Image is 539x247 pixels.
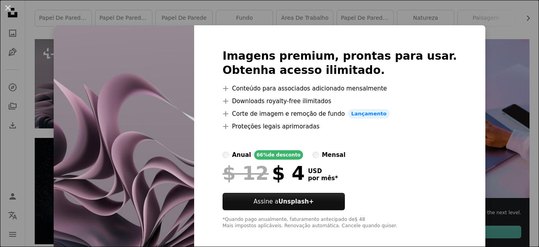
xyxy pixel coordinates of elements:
[223,49,457,77] h2: Imagens premium, prontas para usar. Obtenha acesso ilimitado.
[313,152,319,158] input: mensal
[223,84,457,93] li: Conteúdo para associados adicionado mensalmente
[223,109,457,119] li: Corte de imagem e remoção de fundo
[348,109,390,119] span: Lançamento
[308,168,338,175] span: USD
[232,150,251,160] div: anual
[223,217,457,229] div: *Quando pago anualmente, faturamento antecipado de $ 48 Mais impostos aplicáveis. Renovação autom...
[322,150,346,160] div: mensal
[278,198,314,205] strong: Unsplash+
[308,175,338,182] span: por mês *
[254,150,303,160] div: 66% de desconto
[223,163,269,183] span: $ 12
[223,96,457,106] li: Downloads royalty-free ilimitados
[223,122,457,131] li: Proteções legais aprimoradas
[223,152,229,158] input: anual66%de desconto
[223,193,345,210] button: Assine aUnsplash+
[223,163,305,183] div: $ 4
